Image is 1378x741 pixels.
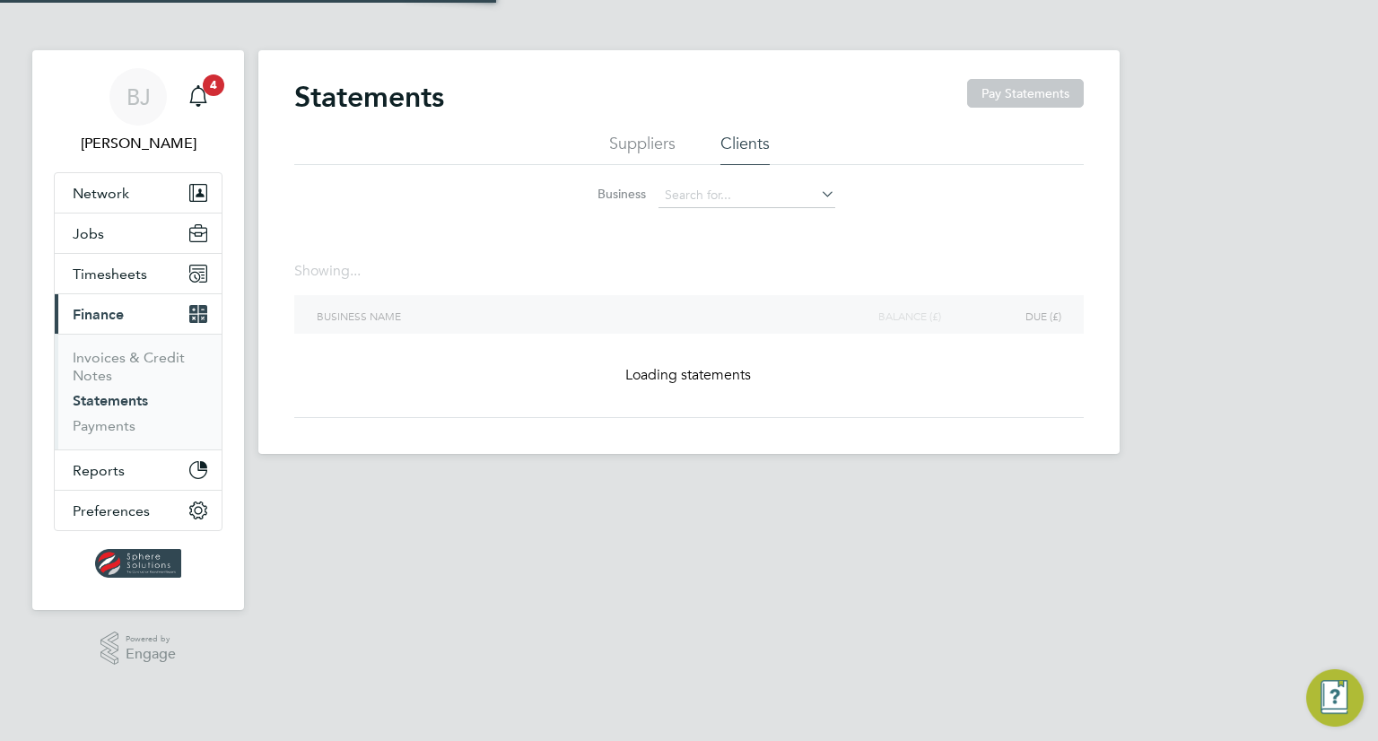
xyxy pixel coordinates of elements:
[73,392,148,409] a: Statements
[32,50,244,610] nav: Main navigation
[55,491,222,530] button: Preferences
[100,632,177,666] a: Powered byEngage
[609,133,676,165] li: Suppliers
[73,266,147,283] span: Timesheets
[55,254,222,293] button: Timesheets
[126,647,176,662] span: Engage
[1306,669,1364,727] button: Engage Resource Center
[350,262,361,280] span: ...
[54,549,222,578] a: Go to home page
[73,306,124,323] span: Finance
[55,334,222,449] div: Finance
[73,225,104,242] span: Jobs
[55,173,222,213] button: Network
[73,462,125,479] span: Reports
[126,85,151,109] span: BJ
[294,262,364,281] div: Showing
[54,68,222,154] a: BJ[PERSON_NAME]
[55,450,222,490] button: Reports
[73,417,135,434] a: Payments
[203,74,224,96] span: 4
[126,632,176,647] span: Powered by
[967,79,1084,108] button: Pay Statements
[73,185,129,202] span: Network
[658,183,835,208] input: Search for...
[543,186,646,202] label: Business
[73,349,185,384] a: Invoices & Credit Notes
[180,68,216,126] a: 4
[294,79,444,115] h2: Statements
[55,214,222,253] button: Jobs
[95,549,182,578] img: spheresolutions-logo-retina.png
[55,294,222,334] button: Finance
[73,502,150,519] span: Preferences
[720,133,770,165] li: Clients
[54,133,222,154] span: Bryn Jones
